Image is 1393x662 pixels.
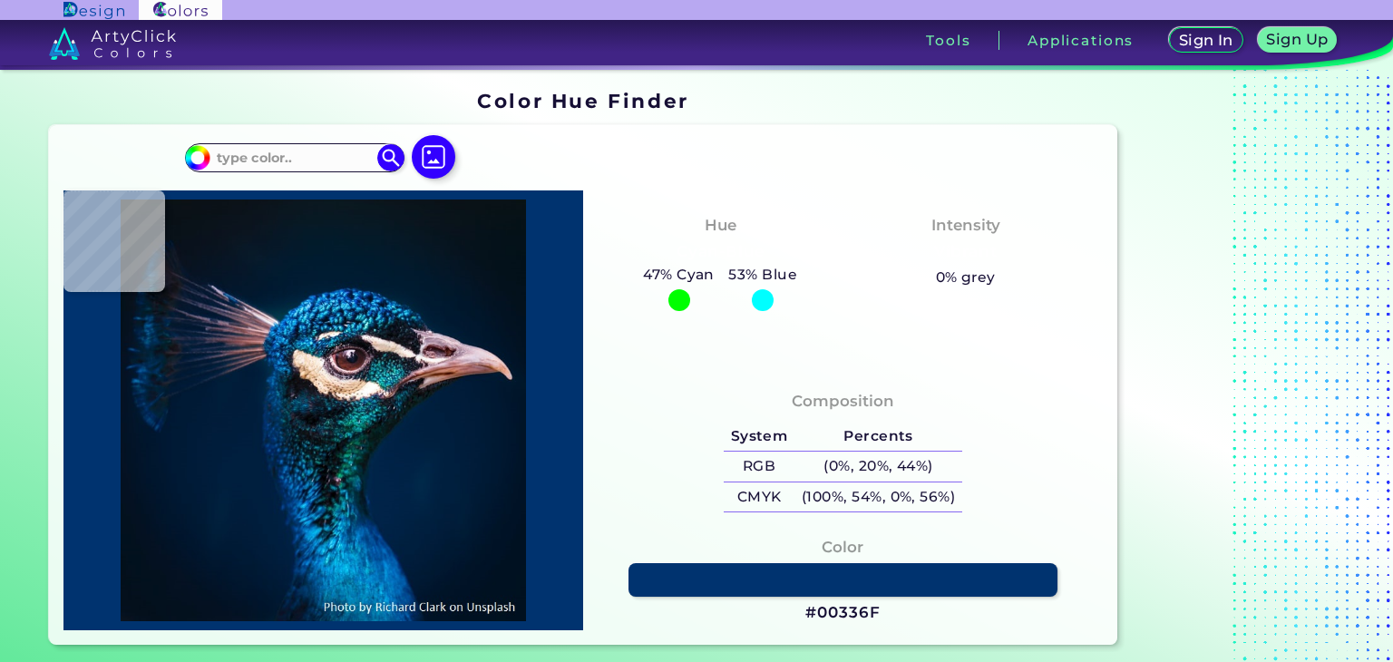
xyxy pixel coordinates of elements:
[669,241,772,263] h3: Cyan-Blue
[805,602,880,624] h3: #00336F
[724,482,794,512] h5: CMYK
[926,34,970,47] h3: Tools
[377,144,404,171] img: icon search
[724,422,794,452] h5: System
[412,135,455,179] img: icon picture
[63,2,124,19] img: ArtyClick Design logo
[1260,28,1334,52] a: Sign Up
[936,266,996,289] h5: 0% grey
[1180,34,1232,47] h5: Sign In
[792,388,894,414] h4: Composition
[705,212,736,239] h4: Hue
[794,452,962,482] h5: (0%, 20%, 44%)
[49,27,177,60] img: logo_artyclick_colors_white.svg
[1028,34,1134,47] h3: Applications
[636,263,721,287] h5: 47% Cyan
[794,422,962,452] h5: Percents
[722,263,804,287] h5: 53% Blue
[1171,28,1241,52] a: Sign In
[822,534,863,560] h4: Color
[477,87,688,114] h1: Color Hue Finder
[1268,33,1326,46] h5: Sign Up
[210,146,379,170] input: type color..
[926,241,1005,263] h3: Vibrant
[724,452,794,482] h5: RGB
[73,200,574,621] img: img_pavlin.jpg
[794,482,962,512] h5: (100%, 54%, 0%, 56%)
[931,212,1000,239] h4: Intensity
